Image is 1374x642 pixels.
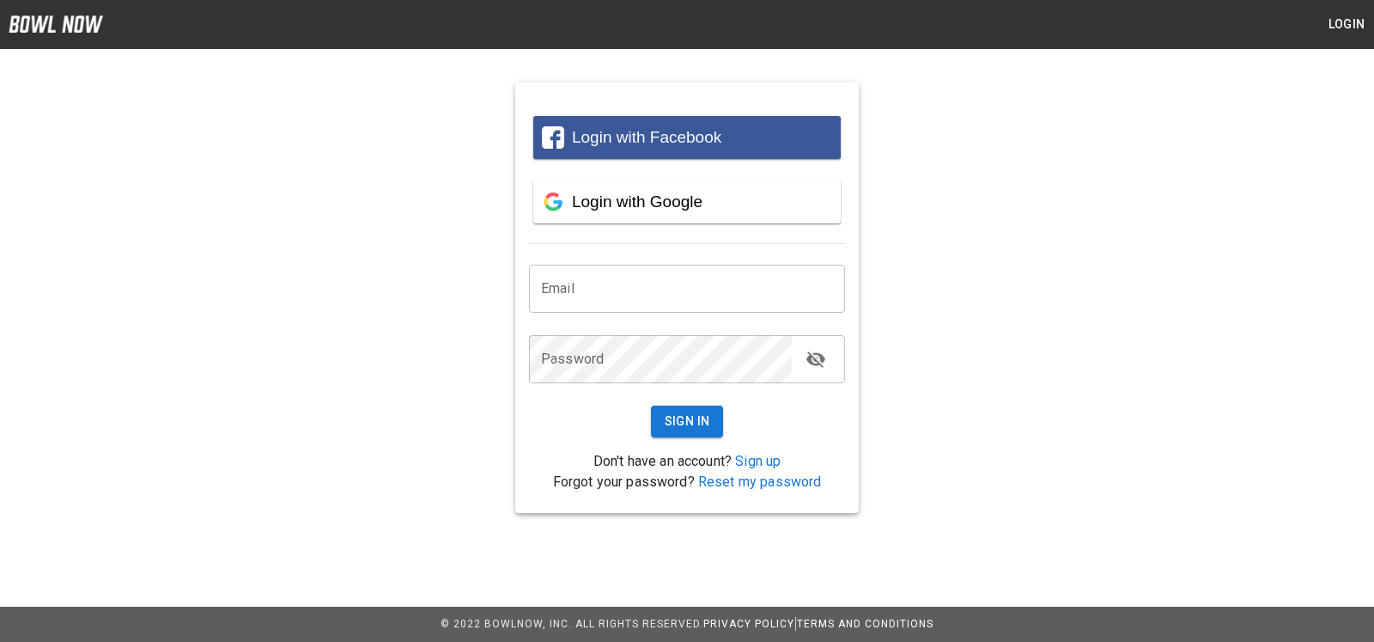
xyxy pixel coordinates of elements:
span: Login with Google [572,193,702,211]
button: Login [1319,9,1374,40]
span: © 2022 BowlNow, Inc. All Rights Reserved. [441,618,703,630]
a: Reset my password [698,474,822,490]
button: Login with Facebook [533,116,841,159]
button: Login with Google [533,180,841,223]
img: logo [9,15,103,33]
a: Terms and Conditions [797,618,933,630]
a: Sign up [735,453,781,469]
p: Forgot your password? [529,472,845,492]
button: toggle password visibility [799,342,833,376]
p: Don't have an account? [529,451,845,472]
a: Privacy Policy [703,618,794,630]
button: Sign In [651,406,724,437]
span: Login with Facebook [572,128,721,146]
